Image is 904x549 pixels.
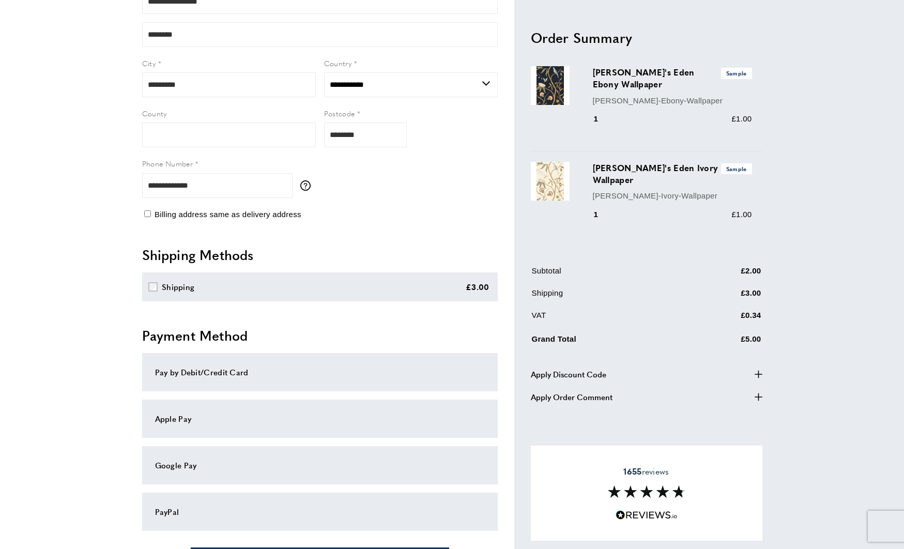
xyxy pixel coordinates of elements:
td: £0.34 [690,309,761,329]
div: PayPal [155,506,485,518]
span: County [142,108,167,118]
span: Postcode [324,108,355,118]
img: Reviews.io 5 stars [616,510,678,520]
td: VAT [532,309,689,329]
span: Sample [721,163,752,174]
p: [PERSON_NAME]-Ivory-Wallpaper [593,190,752,202]
td: Shipping [532,286,689,307]
td: Grand Total [532,331,689,353]
button: More information [300,180,316,191]
span: Sample [721,68,752,79]
h3: [PERSON_NAME]'s Eden Ivory Wallpaper [593,161,752,185]
span: Apply Discount Code [531,368,606,380]
td: £3.00 [690,286,761,307]
img: Adam's Eden Ivory Wallpaper [531,161,570,200]
span: Billing address same as delivery address [155,210,301,219]
span: £1.00 [731,209,752,218]
td: Subtotal [532,264,689,284]
p: [PERSON_NAME]-Ebony-Wallpaper [593,94,752,106]
td: £2.00 [690,264,761,284]
div: Apple Pay [155,413,485,425]
strong: 1655 [623,465,641,477]
div: 1 [593,112,613,125]
h2: Shipping Methods [142,246,498,264]
span: £1.00 [731,114,752,123]
span: Country [324,58,352,68]
h3: [PERSON_NAME]'s Eden Ebony Wallpaper [593,66,752,90]
td: £5.00 [690,331,761,353]
input: Billing address same as delivery address [144,210,151,217]
div: Shipping [162,281,194,293]
span: Apply Order Comment [531,391,612,403]
span: City [142,58,156,68]
h2: Order Summary [531,28,762,47]
h2: Payment Method [142,326,498,345]
div: £3.00 [466,281,489,293]
div: Google Pay [155,459,485,471]
img: Reviews section [608,485,685,498]
img: Adam's Eden Ebony Wallpaper [531,66,570,105]
span: reviews [623,466,669,477]
div: Pay by Debit/Credit Card [155,366,485,378]
div: 1 [593,208,613,220]
span: Phone Number [142,158,193,169]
